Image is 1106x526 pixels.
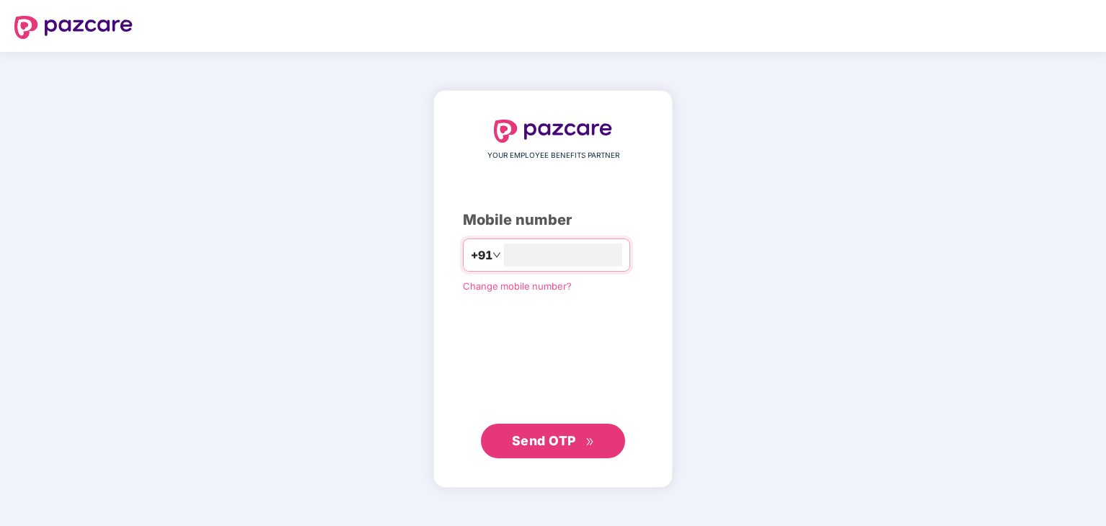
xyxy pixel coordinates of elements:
[481,424,625,458] button: Send OTPdouble-right
[14,16,133,39] img: logo
[487,150,619,161] span: YOUR EMPLOYEE BENEFITS PARTNER
[494,120,612,143] img: logo
[512,433,576,448] span: Send OTP
[585,437,595,447] span: double-right
[471,246,492,264] span: +91
[492,251,501,259] span: down
[463,209,643,231] div: Mobile number
[463,280,572,292] a: Change mobile number?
